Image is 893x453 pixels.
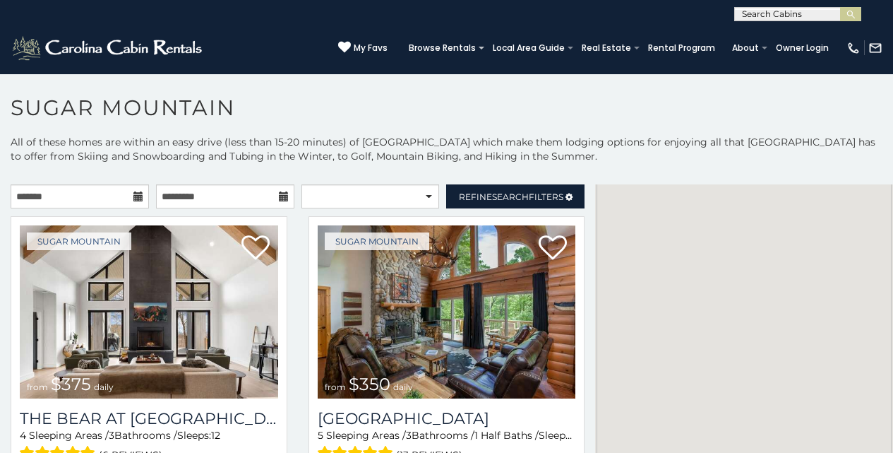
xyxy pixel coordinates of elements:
[241,234,270,264] a: Add to favorites
[211,429,220,442] span: 12
[20,225,278,399] img: The Bear At Sugar Mountain
[446,184,585,208] a: RefineSearchFilters
[318,225,576,399] a: Grouse Moor Lodge from $350 daily
[354,42,388,54] span: My Favs
[20,409,278,428] h3: The Bear At Sugar Mountain
[349,374,390,394] span: $350
[318,225,576,399] img: Grouse Moor Lodge
[94,382,114,392] span: daily
[402,38,483,58] a: Browse Rentals
[769,38,836,58] a: Owner Login
[318,409,576,428] h3: Grouse Moor Lodge
[539,234,567,264] a: Add to favorites
[459,192,563,202] span: Refine Filters
[27,233,131,250] a: Sugar Mountain
[109,429,114,442] span: 3
[725,38,766,58] a: About
[20,225,278,399] a: The Bear At Sugar Mountain from $375 daily
[20,409,278,428] a: The Bear At [GEOGRAPHIC_DATA]
[27,382,48,392] span: from
[474,429,539,442] span: 1 Half Baths /
[318,429,323,442] span: 5
[406,429,412,442] span: 3
[641,38,722,58] a: Rental Program
[486,38,572,58] a: Local Area Guide
[20,429,26,442] span: 4
[338,41,388,55] a: My Favs
[492,192,529,202] span: Search
[325,382,346,392] span: from
[868,41,882,55] img: mail-regular-white.png
[51,374,91,394] span: $375
[573,429,582,442] span: 12
[318,409,576,428] a: [GEOGRAPHIC_DATA]
[575,38,638,58] a: Real Estate
[11,34,206,62] img: White-1-2.png
[846,41,861,55] img: phone-regular-white.png
[393,382,413,392] span: daily
[325,233,429,250] a: Sugar Mountain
